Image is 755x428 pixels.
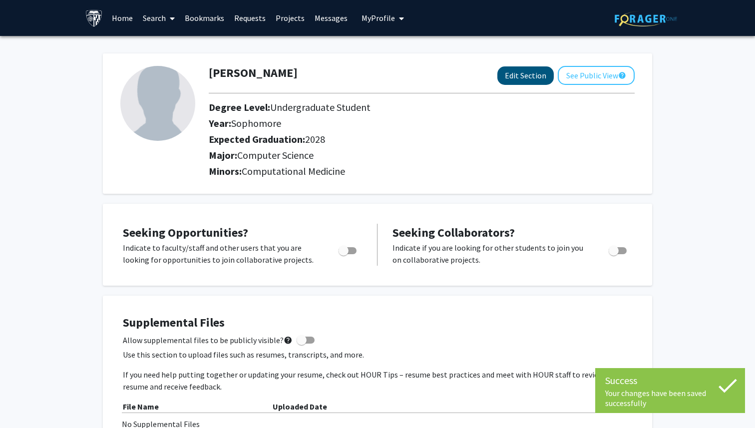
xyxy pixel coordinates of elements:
div: Toggle [605,242,632,257]
div: Success [605,373,735,388]
a: Projects [271,0,310,35]
img: ForagerOne Logo [615,11,677,26]
span: My Profile [362,13,395,23]
span: Seeking Opportunities? [123,225,248,240]
h2: Major: [209,149,635,161]
a: Search [138,0,180,35]
button: See Public View [558,66,635,85]
span: Allow supplemental files to be publicly visible? [123,334,293,346]
span: Undergraduate Student [270,101,371,113]
mat-icon: help [618,69,626,81]
h2: Minors: [209,165,635,177]
img: Profile Picture [120,66,195,141]
h4: Supplemental Files [123,316,632,330]
div: Toggle [335,242,362,257]
p: If you need help putting together or updating your resume, check out HOUR Tips – resume best prac... [123,369,632,393]
p: Indicate to faculty/staff and other users that you are looking for opportunities to join collabor... [123,242,320,266]
h1: [PERSON_NAME] [209,66,298,80]
span: 2028 [305,133,325,145]
b: Uploaded Date [273,402,327,412]
a: Requests [229,0,271,35]
span: Seeking Collaborators? [392,225,515,240]
iframe: Chat [7,383,42,421]
span: Sophomore [231,117,281,129]
p: Use this section to upload files such as resumes, transcripts, and more. [123,349,632,361]
div: Your changes have been saved successfully [605,388,735,408]
p: Indicate if you are looking for other students to join you on collaborative projects. [392,242,590,266]
a: Home [107,0,138,35]
span: Computational Medicine [242,165,345,177]
b: File Name [123,402,159,412]
span: Computer Science [237,149,314,161]
h2: Year: [209,117,589,129]
h2: Degree Level: [209,101,589,113]
a: Messages [310,0,353,35]
img: Johns Hopkins University Logo [85,9,103,27]
a: Bookmarks [180,0,229,35]
button: Edit Section [497,66,554,85]
h2: Expected Graduation: [209,133,589,145]
mat-icon: help [284,334,293,346]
